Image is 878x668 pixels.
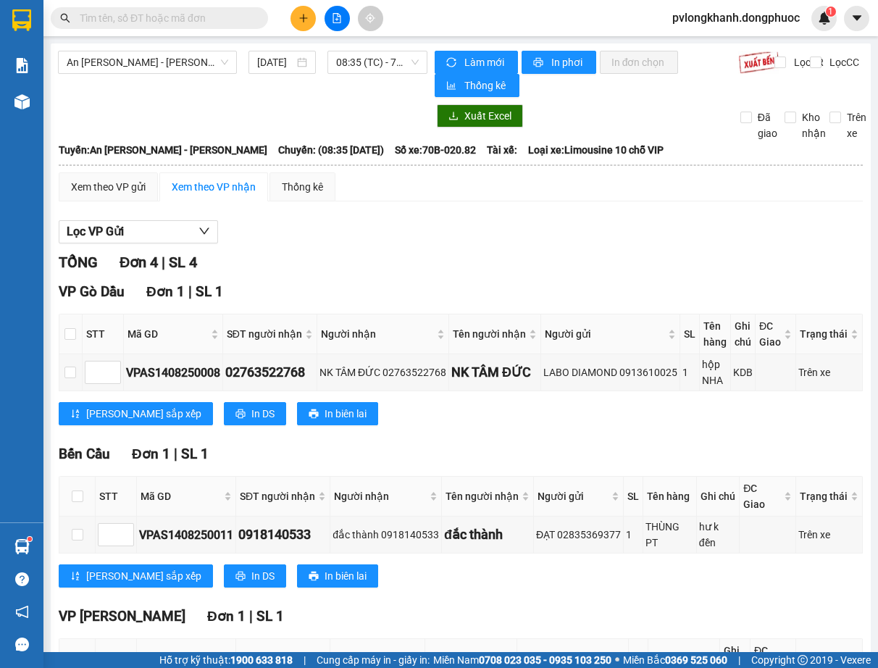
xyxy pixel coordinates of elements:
span: Mã GD [127,326,208,342]
span: Tên người nhận [453,326,526,342]
th: Tên hàng [643,477,697,517]
span: ĐC Giao [743,480,781,512]
td: VPAS1408250011 [137,517,236,554]
span: printer [309,571,319,583]
span: Lọc CR [788,54,826,70]
span: Trạng thái [800,326,848,342]
span: Người nhận [334,488,427,504]
span: Trên xe [841,109,872,141]
button: plus [290,6,316,31]
span: SL 1 [256,608,284,625]
span: SĐT người nhận [227,326,302,342]
b: Tuyến: An [PERSON_NAME] - [PERSON_NAME] [59,144,267,156]
td: 02763522768 [223,354,317,391]
span: copyright [798,655,808,665]
span: Đã giao [752,109,783,141]
th: STT [96,477,137,517]
span: Trạng thái [800,651,848,667]
span: Loại xe: Limousine 10 chỗ VIP [528,142,664,158]
button: printerIn DS [224,402,286,425]
img: logo-vxr [12,9,31,31]
span: 1 [828,7,833,17]
span: VP Gò Dầu [59,283,125,300]
img: warehouse-icon [14,539,30,554]
span: Thống kê [464,78,508,93]
span: pvlongkhanh.dongphuoc [661,9,811,27]
span: Số xe: 70B-020.82 [395,142,476,158]
span: In biên lai [325,406,367,422]
span: In phơi [551,54,585,70]
input: Tìm tên, số ĐT hoặc mã đơn [80,10,251,26]
span: | [738,652,740,668]
span: SĐT người nhận [240,488,315,504]
span: printer [235,409,246,420]
div: NK TÂM ĐỨC [451,362,538,383]
span: Miền Nam [433,652,611,668]
span: | [162,254,165,271]
span: down [198,225,210,237]
div: Xem theo VP gửi [71,179,146,195]
div: 1 [682,364,697,380]
span: Người nhận [334,651,410,667]
td: NK TÂM ĐỨC [449,354,541,391]
span: Đơn 1 [146,283,185,300]
span: Đơn 1 [132,446,170,462]
span: sync [446,57,459,69]
img: solution-icon [14,58,30,73]
div: KDB [733,364,753,380]
span: Tài xế: [487,142,517,158]
span: Đơn 1 [207,608,246,625]
span: Mã GD [141,488,221,504]
button: In đơn chọn [600,51,679,74]
button: sort-ascending[PERSON_NAME] sắp xếp [59,564,213,588]
span: [PERSON_NAME] sắp xếp [86,568,201,584]
span: Cung cấp máy in - giấy in: [317,652,430,668]
input: 14/08/2025 [257,54,295,70]
span: ĐC Giao [759,318,781,350]
span: sort-ascending [70,571,80,583]
th: STT [83,314,124,354]
span: Tên người nhận [429,651,502,667]
span: SL 4 [169,254,197,271]
sup: 1 [28,537,32,541]
button: printerIn biên lai [297,402,378,425]
span: Tên người nhận [446,488,519,504]
button: bar-chartThống kê [435,74,519,97]
button: printerIn biên lai [297,564,378,588]
span: | [304,652,306,668]
strong: 0708 023 035 - 0935 103 250 [479,654,611,666]
div: 02763522768 [225,362,314,383]
span: Người gửi [521,651,614,667]
div: LABO DIAMOND 0913610025 [543,364,677,380]
span: Lọc CC [824,54,861,70]
div: THÙNG PT [645,519,694,551]
button: printerIn DS [224,564,286,588]
span: Đơn 4 [120,254,158,271]
span: printer [235,571,246,583]
span: | [188,283,192,300]
span: Kho nhận [796,109,832,141]
td: VPAS1408250008 [124,354,223,391]
span: bar-chart [446,80,459,92]
span: In DS [251,568,275,584]
div: 0918140533 [238,525,327,545]
span: Xuất Excel [464,108,511,124]
div: NK TÂM ĐỨC 02763522768 [319,364,446,380]
td: đắc thành [442,517,534,554]
span: In DS [251,406,275,422]
span: aim [365,13,375,23]
td: 0918140533 [236,517,330,554]
span: Người gửi [538,488,609,504]
div: VPAS1408250011 [139,526,233,544]
div: Xem theo VP nhận [172,179,256,195]
span: TỔNG [59,254,98,271]
span: printer [309,409,319,420]
button: syncLàm mới [435,51,518,74]
span: Miền Bắc [623,652,727,668]
button: caret-down [844,6,869,31]
strong: 0369 525 060 [665,654,727,666]
div: Trên xe [798,527,860,543]
img: warehouse-icon [14,94,30,109]
span: 08:35 (TC) - 70B-020.82 [336,51,418,73]
span: ⚪️ [615,657,619,663]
